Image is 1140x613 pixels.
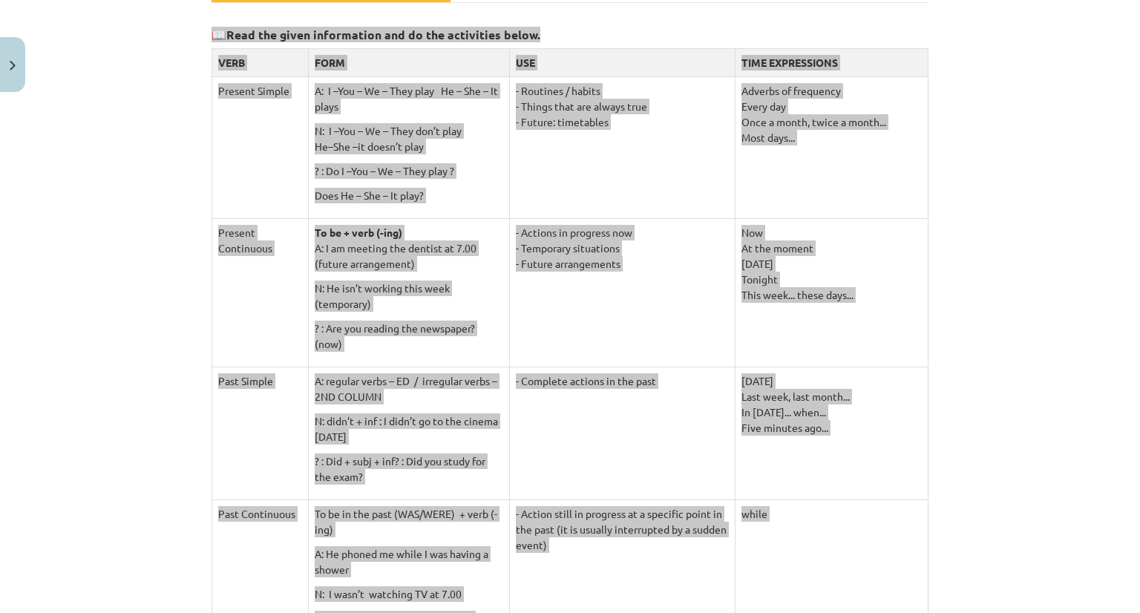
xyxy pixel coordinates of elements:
th: USE [509,48,735,76]
b: To be + verb (-ing) [315,226,402,239]
img: icon-close-lesson-0947bae3869378f0d4975bcd49f059093ad1ed9edebbc8119c70593378902aed.svg [10,61,16,71]
p: ? : Did + subj + inf? : Did you study for the exam? [315,453,503,485]
p: Does He – She – It play? [315,188,503,203]
p: N: He isn’t working this week (temporary) [315,281,503,312]
p: N: I wasn’t watching TV at 7.00 [315,586,503,602]
p: ? : Do I –You – We – They play ? [315,163,503,179]
td: - Routines / habits - Things that are always true - Future: timetables [509,76,735,218]
p: N: I –You – We – They don’t play He–She –it doesn’t play [315,123,503,154]
td: Present Simple [212,76,309,218]
td: [DATE] Last week, last month... In [DATE]... when... Five minutes ago... [735,367,928,499]
p: To be in the past (WAS/WERE) + verb (-ing) [315,506,503,537]
th: VERB [212,48,309,76]
p: A: I am meeting the dentist at 7.00 (future arrangement) [315,240,503,272]
strong: Read the given information and do the activities below. [226,27,540,42]
td: Present Continuous [212,218,309,367]
td: Now At the moment [DATE] Tonight This week... these days... [735,218,928,367]
p: A: He phoned me while I was having a shower [315,546,503,577]
p: N: didn’t + inf : I didn’t go to the cinema [DATE] [315,413,503,445]
td: - Actions in progress now - Temporary situations - Future arrangements [509,218,735,367]
th: TIME EXPRESSIONS [735,48,928,76]
p: ? : Are you reading the newspaper? (now) [315,321,503,352]
p: A: regular verbs – ED / irregular verbs – 2ND COLUMN [315,373,503,404]
th: FORM [308,48,509,76]
td: Adverbs of frequency Every day Once a month, twice a month... Most days... [735,76,928,218]
td: Past Simple [212,367,309,499]
h3: 📖 [212,16,928,44]
td: - Complete actions in the past [509,367,735,499]
p: A: I –You – We – They play He – She – It plays [315,83,503,114]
